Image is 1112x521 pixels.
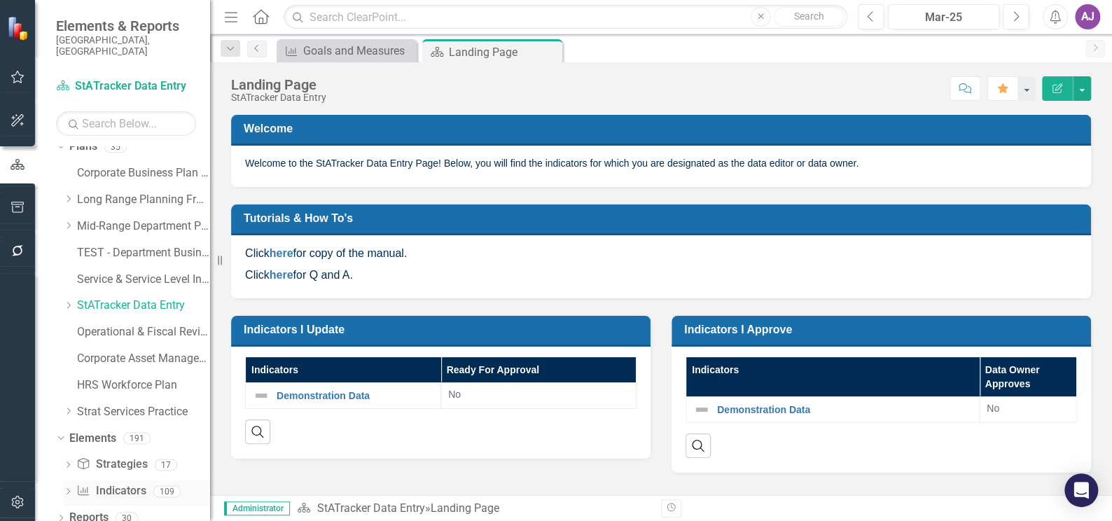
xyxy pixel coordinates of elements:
[280,42,413,60] a: Goals and Measures
[76,483,146,499] a: Indicators
[77,192,210,208] a: Long Range Planning Framework
[69,431,116,447] a: Elements
[77,298,210,314] a: StATracker Data Entry
[56,18,196,34] span: Elements & Reports
[123,432,151,444] div: 191
[244,122,1083,135] h3: Welcome
[684,323,1083,336] h3: Indicators I Approve
[717,405,972,415] a: Demonstration Data
[297,501,651,517] div: »
[430,501,499,515] div: Landing Page
[77,272,210,288] a: Service & Service Level Inventory
[224,501,290,515] span: Administrator
[303,42,413,60] div: Goals and Measures
[76,457,147,473] a: Strategies
[77,245,210,261] a: TEST - Department Business Plan
[686,397,980,423] td: Double-Click to Edit Right Click for Context Menu
[693,401,710,418] img: Not Defined
[441,383,637,409] td: Double-Click to Edit
[794,11,824,22] span: Search
[77,165,210,181] a: Corporate Business Plan ([DATE]-[DATE])
[449,43,559,61] div: Landing Page
[56,78,196,95] a: StATracker Data Entry
[774,7,844,27] button: Search
[448,389,461,400] span: No
[980,397,1077,423] td: Double-Click to Edit
[244,211,1083,225] h3: Tutorials & How To's
[1075,4,1100,29] button: AJ
[317,501,424,515] a: StATracker Data Entry
[77,377,210,394] a: HRS Workforce Plan
[245,247,407,259] span: Click for copy of the manual.
[77,218,210,235] a: Mid-Range Department Plans
[888,4,999,29] button: Mar-25
[7,16,32,41] img: ClearPoint Strategy
[77,351,210,367] a: Corporate Asset Management Plan
[253,387,270,404] img: Not Defined
[153,485,181,497] div: 109
[155,459,177,471] div: 17
[245,156,1077,170] p: Welcome to the StATracker Data Entry Page! Below, you will find the indicators for which you are ...
[284,5,847,29] input: Search ClearPoint...
[245,269,353,281] span: Click for Q and A.
[270,269,293,281] a: here
[56,34,196,57] small: [GEOGRAPHIC_DATA], [GEOGRAPHIC_DATA]
[104,141,127,153] div: 35
[893,9,994,26] div: Mar-25
[277,391,433,401] a: Demonstration Data
[56,111,196,136] input: Search Below...
[231,77,326,92] div: Landing Page
[77,404,210,420] a: Strat Services Practice
[244,323,643,336] h3: Indicators I Update
[270,247,293,259] a: here
[1064,473,1098,507] div: Open Intercom Messenger
[246,383,441,409] td: Double-Click to Edit Right Click for Context Menu
[987,403,999,414] span: No
[69,139,97,155] a: Plans
[231,92,326,103] div: StATracker Data Entry
[77,324,210,340] a: Operational & Fiscal Review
